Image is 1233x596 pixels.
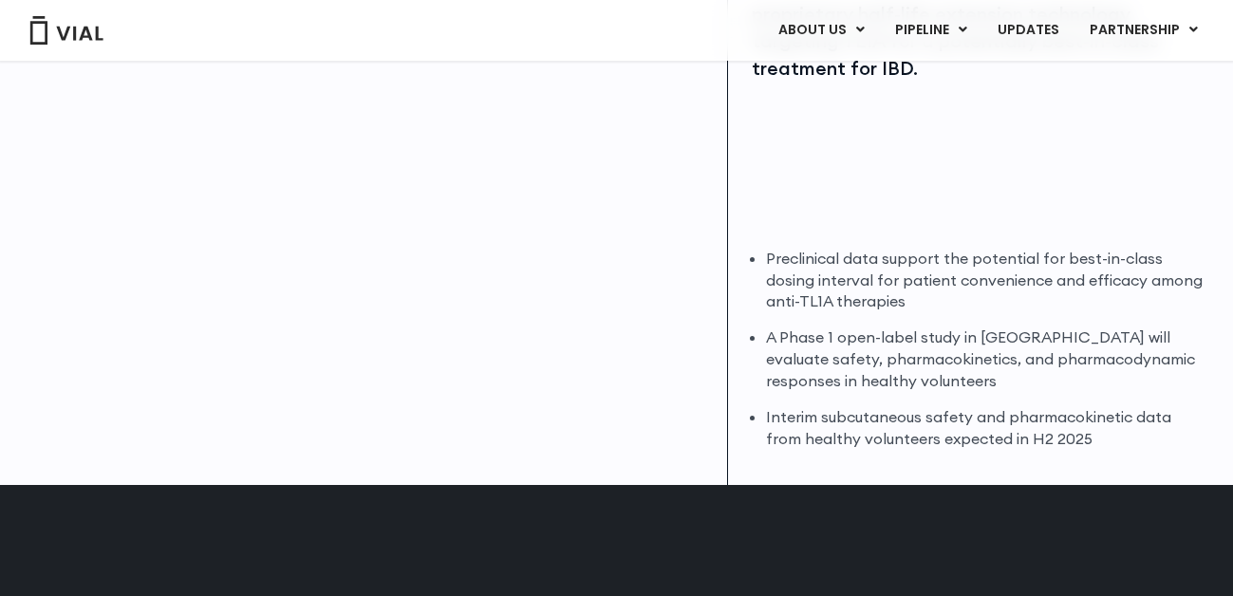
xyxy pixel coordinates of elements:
a: ABOUT USMenu Toggle [763,14,879,47]
li: A Phase 1 open-label study in [GEOGRAPHIC_DATA] will evaluate safety, pharmacokinetics, and pharm... [766,326,1209,392]
a: PARTNERSHIPMenu Toggle [1074,14,1213,47]
li: Interim subcutaneous safety and pharmacokinetic data from healthy volunteers expected in H2 2025 [766,406,1209,450]
a: UPDATES [982,14,1074,47]
a: PIPELINEMenu Toggle [880,14,981,47]
li: Preclinical data support the potential for best-in-class dosing interval for patient convenience ... [766,248,1209,313]
img: Vial Logo [28,16,104,45]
